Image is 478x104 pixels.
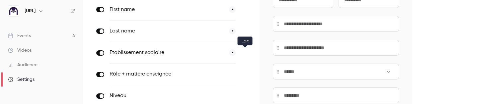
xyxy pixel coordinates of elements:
[25,8,36,14] h6: [URL]
[8,47,32,54] div: Videos
[8,32,31,39] div: Events
[110,70,208,78] label: Rôle + matière enseignée
[8,62,38,68] div: Audience
[8,76,35,83] div: Settings
[110,27,224,35] label: Last name
[110,6,224,14] label: First name
[110,49,224,57] label: Etablissement scolaire
[110,92,208,100] label: Niveau
[8,6,19,16] img: Ed.ai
